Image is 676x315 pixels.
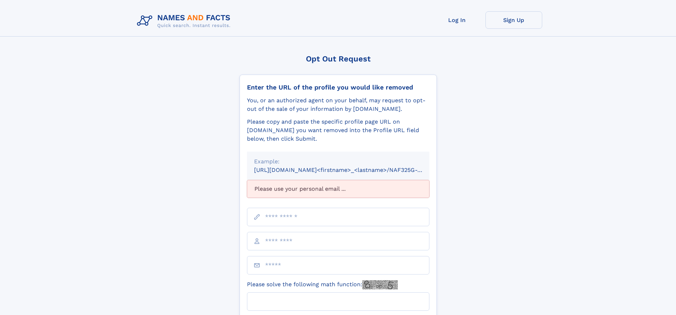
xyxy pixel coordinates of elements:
div: Enter the URL of the profile you would like removed [247,83,429,91]
a: Log In [429,11,485,29]
div: Opt Out Request [240,54,437,63]
div: You, or an authorized agent on your behalf, may request to opt-out of the sale of your informatio... [247,96,429,113]
label: Please solve the following math function: [247,280,398,289]
img: Logo Names and Facts [134,11,236,31]
div: Please copy and paste the specific profile page URL on [DOMAIN_NAME] you want removed into the Pr... [247,118,429,143]
small: [URL][DOMAIN_NAME]<firstname>_<lastname>/NAF325G-xxxxxxxx [254,167,443,173]
a: Sign Up [485,11,542,29]
div: Example: [254,157,422,166]
div: Please use your personal email ... [247,180,429,198]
